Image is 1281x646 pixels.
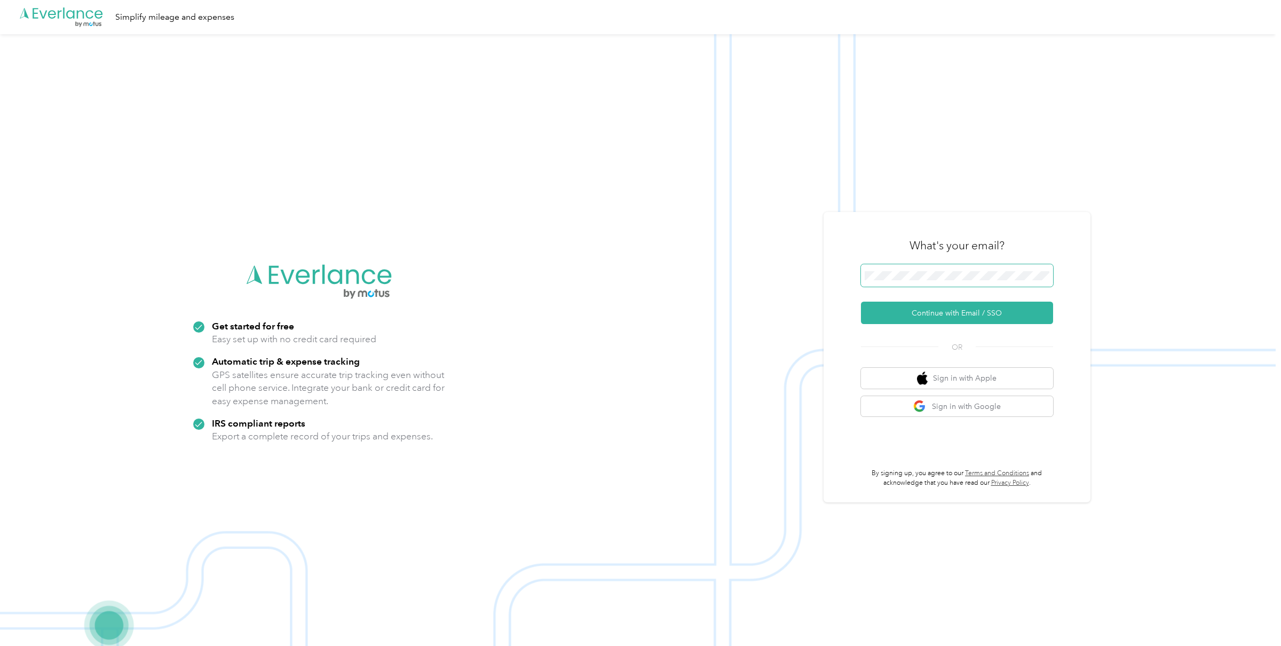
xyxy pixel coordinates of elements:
h3: What's your email? [910,238,1005,253]
img: apple logo [917,372,928,385]
strong: Get started for free [212,320,294,332]
button: apple logoSign in with Apple [861,368,1053,389]
p: Export a complete record of your trips and expenses. [212,430,433,443]
div: Simplify mileage and expenses [115,11,234,24]
strong: IRS compliant reports [212,417,305,429]
a: Privacy Policy [991,479,1029,487]
iframe: Everlance-gr Chat Button Frame [1221,586,1281,646]
button: Continue with Email / SSO [861,302,1053,324]
strong: Automatic trip & expense tracking [212,356,360,367]
img: google logo [913,400,927,413]
p: GPS satellites ensure accurate trip tracking even without cell phone service. Integrate your bank... [212,368,445,408]
span: OR [938,342,976,353]
button: google logoSign in with Google [861,396,1053,417]
a: Terms and Conditions [965,469,1029,477]
p: By signing up, you agree to our and acknowledge that you have read our . [861,469,1053,487]
p: Easy set up with no credit card required [212,333,376,346]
